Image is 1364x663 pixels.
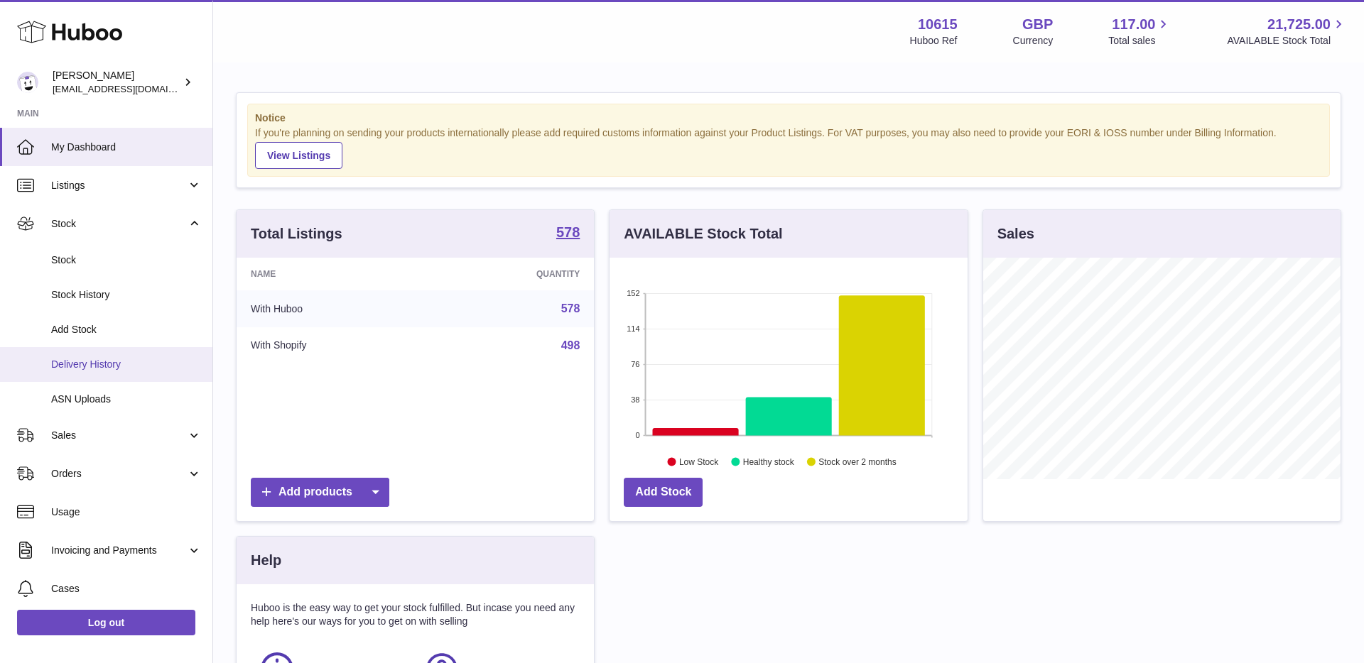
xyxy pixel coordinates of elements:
strong: GBP [1022,15,1053,34]
span: Usage [51,505,202,519]
p: Huboo is the easy way to get your stock fulfilled. But incase you need any help here's our ways f... [251,601,580,628]
td: With Huboo [237,290,429,327]
span: ASN Uploads [51,393,202,406]
span: Orders [51,467,187,481]
h3: Help [251,551,281,570]
div: [PERSON_NAME] [53,69,180,96]
span: Cases [51,582,202,596]
a: 117.00 Total sales [1108,15,1171,48]
text: 76 [632,360,640,368]
span: Stock [51,253,202,267]
th: Quantity [429,258,594,290]
text: 114 [627,324,639,333]
div: If you're planning on sending your products internationally please add required customs informati... [255,126,1322,169]
text: Low Stock [679,456,719,466]
span: 21,725.00 [1267,15,1331,34]
span: [EMAIL_ADDRESS][DOMAIN_NAME] [53,83,209,94]
span: Delivery History [51,358,202,371]
text: 0 [636,431,640,439]
td: With Shopify [237,327,429,364]
span: Stock History [51,288,202,302]
h3: Total Listings [251,224,342,243]
a: Add products [251,478,389,507]
a: Add Stock [624,478,703,507]
span: AVAILABLE Stock Total [1227,34,1347,48]
span: Stock [51,217,187,231]
h3: AVAILABLE Stock Total [624,224,782,243]
span: Add Stock [51,323,202,336]
a: View Listings [255,142,342,169]
a: 578 [556,225,580,242]
text: Healthy stock [743,456,795,466]
span: My Dashboard [51,141,202,154]
h3: Sales [997,224,1034,243]
th: Name [237,258,429,290]
strong: 10615 [918,15,958,34]
a: Log out [17,610,195,635]
img: fulfillment@fable.com [17,72,38,93]
span: 117.00 [1112,15,1155,34]
span: Sales [51,429,187,442]
a: 21,725.00 AVAILABLE Stock Total [1227,15,1347,48]
span: Listings [51,179,187,192]
text: 152 [627,289,639,297]
a: 498 [561,339,580,351]
strong: Notice [255,111,1322,125]
span: Total sales [1108,34,1171,48]
strong: 578 [556,225,580,239]
a: 578 [561,302,580,314]
span: Invoicing and Payments [51,544,187,557]
text: Stock over 2 months [819,456,897,466]
div: Huboo Ref [910,34,958,48]
div: Currency [1013,34,1054,48]
text: 38 [632,395,640,404]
